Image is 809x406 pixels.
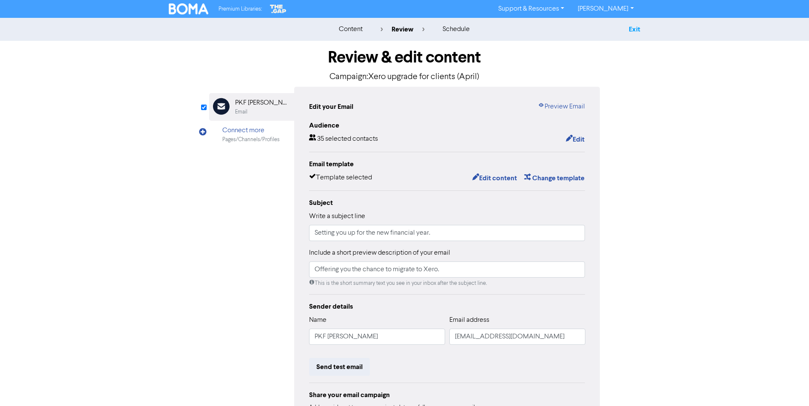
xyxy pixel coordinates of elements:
div: Template selected [309,173,372,184]
button: Change template [524,173,585,184]
div: This is the short summary text you see in your inbox after the subject line. [309,279,585,287]
div: Sender details [309,301,585,312]
a: Exit [629,25,640,34]
img: The Gap [269,3,287,14]
div: Edit your Email [309,102,353,112]
div: Connect more [222,125,280,136]
label: Include a short preview description of your email [309,248,450,258]
button: Edit content [472,173,517,184]
iframe: Chat Widget [702,314,809,406]
label: Name [309,315,326,325]
div: Audience [309,120,585,131]
div: PKF [PERSON_NAME] [235,98,290,108]
a: [PERSON_NAME] [571,2,640,16]
div: schedule [443,24,470,34]
button: Edit [565,134,585,145]
a: Preview Email [538,102,585,112]
label: Email address [449,315,489,325]
div: 35 selected contacts [309,134,378,145]
div: content [339,24,363,34]
div: Email [235,108,247,116]
div: Pages/Channels/Profiles [222,136,280,144]
div: Share your email campaign [309,390,585,400]
div: review [380,24,425,34]
div: Subject [309,198,585,208]
div: PKF [PERSON_NAME]Email [209,93,294,121]
a: Support & Resources [491,2,571,16]
button: Send test email [309,358,370,376]
p: Campaign: Xero upgrade for clients (April) [209,71,600,83]
img: BOMA Logo [169,3,209,14]
div: Email template [309,159,585,169]
h1: Review & edit content [209,48,600,67]
label: Write a subject line [309,211,365,221]
span: Premium Libraries: [219,6,262,12]
div: Connect morePages/Channels/Profiles [209,121,294,148]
